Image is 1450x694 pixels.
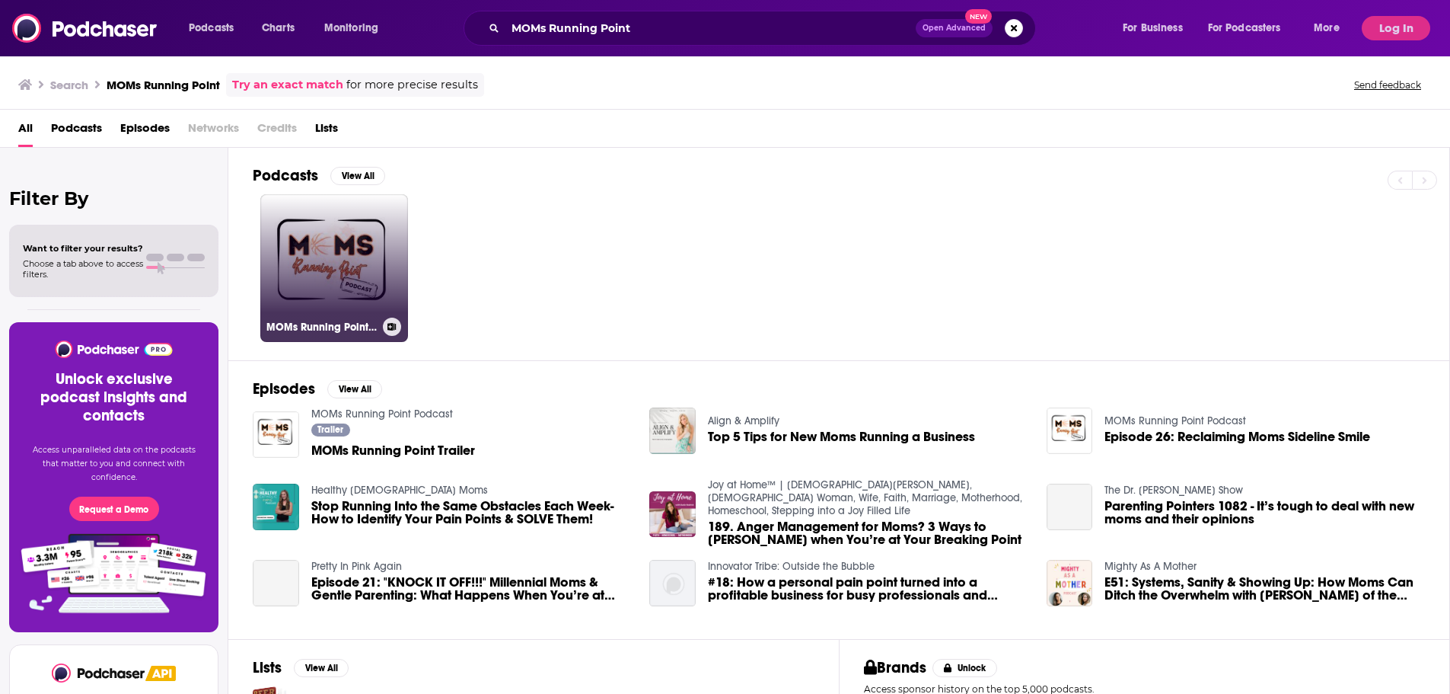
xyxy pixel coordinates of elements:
[311,576,632,602] a: Episode 21: "KNOCK IT OFF!!!" Millennial Moms & Gentle Parenting: What Happens When You’re at You...
[649,491,696,538] img: 189. Anger Management for Moms? 3 Ways to Cope when You’re at Your Breaking Point
[16,533,212,614] img: Pro Features
[52,664,146,683] img: Podchaser - Follow, Share and Rate Podcasts
[232,76,343,94] a: Try an exact match
[1047,560,1093,606] img: E51: Systems, Sanity & Showing Up: How Moms Can Ditch the Overwhelm with Courtney Cecil of the Wo...
[262,18,295,39] span: Charts
[708,576,1028,602] a: #18: How a personal pain point turned into a profitable business for busy professionals and worki...
[253,379,315,398] h2: Episodes
[27,443,200,485] p: Access unparalleled data on the podcasts that matter to you and connect with confidence.
[478,11,1050,46] div: Search podcasts, credits, & more...
[253,658,349,677] a: ListsView All
[189,18,234,39] span: Podcasts
[708,520,1028,546] span: 189. Anger Management for Moms? 3 Ways to [PERSON_NAME] when You’re at Your Breaking Point
[18,116,33,147] a: All
[12,14,158,43] img: Podchaser - Follow, Share and Rate Podcasts
[1104,430,1370,443] a: Episode 26: Reclaiming Moms Sideline Smile
[266,321,377,334] h3: MOMs Running Point Podcast
[708,520,1028,546] a: 189. Anger Management for Moms? 3 Ways to Cope when You’re at Your Breaking Point
[253,379,382,398] a: EpisodesView All
[1104,484,1243,497] a: The Dr. Claudia Show
[145,666,176,681] img: Podchaser API banner
[346,76,478,94] span: for more precise results
[1123,18,1183,39] span: For Business
[260,194,408,342] a: MOMs Running Point Podcast
[1314,18,1340,39] span: More
[107,78,220,92] h3: MOMs Running Point
[317,425,343,434] span: Trailer
[69,497,159,521] button: Request a Demo
[649,408,696,454] img: Top 5 Tips for New Moms Running a Business
[923,24,986,32] span: Open Advanced
[188,116,239,147] span: Networks
[9,187,218,209] h2: Filter By
[708,560,875,573] a: Innovator Tribe: Outside the Bubble
[1350,78,1426,91] button: Send feedback
[505,16,916,40] input: Search podcasts, credits, & more...
[708,478,1022,517] a: Joy at Home™ | Christian Mom, Christian Woman, Wife, Faith, Marriage, Motherhood, Homeschool, Ste...
[1104,576,1425,602] a: E51: Systems, Sanity & Showing Up: How Moms Can Ditch the Overwhelm with Courtney Cecil of the Wo...
[311,408,453,421] a: MOMs Running Point Podcast
[252,16,304,40] a: Charts
[178,16,253,40] button: open menu
[294,659,349,677] button: View All
[932,659,997,677] button: Unlock
[314,16,398,40] button: open menu
[1104,500,1425,526] a: Parenting Pointers 1082 - It’s tough to deal with new moms and their opinions
[330,167,385,185] button: View All
[649,560,696,606] img: #18: How a personal pain point turned into a profitable business for busy professionals and worki...
[1112,16,1202,40] button: open menu
[1198,16,1303,40] button: open menu
[1104,414,1246,427] a: MOMs Running Point Podcast
[27,370,200,425] h3: Unlock exclusive podcast insights and contacts
[50,78,88,92] h3: Search
[1362,16,1430,40] button: Log In
[1303,16,1359,40] button: open menu
[327,380,382,398] button: View All
[324,18,378,39] span: Monitoring
[708,414,779,427] a: Align & Amplify
[708,430,975,443] a: Top 5 Tips for New Moms Running a Business
[311,444,475,457] a: MOMs Running Point Trailer
[253,484,299,530] img: Stop Running Into the Same Obstacles Each Week- How to Identify Your Pain Points & SOLVE Them!
[23,258,143,280] span: Choose a tab above to access filters.
[253,166,318,185] h2: Podcasts
[311,560,402,573] a: Pretty In Pink Again
[315,116,338,147] a: Lists
[257,116,297,147] span: Credits
[864,658,927,677] h2: Brands
[253,166,385,185] a: PodcastsView All
[253,658,282,677] h2: Lists
[253,411,299,458] img: MOMs Running Point Trailer
[120,116,170,147] a: Episodes
[311,484,488,497] a: Healthy Catholic Moms
[1208,18,1281,39] span: For Podcasters
[54,341,174,358] img: Podchaser - Follow, Share and Rate Podcasts
[1047,484,1093,530] a: Parenting Pointers 1082 - It’s tough to deal with new moms and their opinions
[1047,408,1093,454] img: Episode 26: Reclaiming Moms Sideline Smile
[23,243,143,254] span: Want to filter your results?
[965,9,993,24] span: New
[1104,560,1197,573] a: Mighty As A Mother
[1104,576,1425,602] span: E51: Systems, Sanity & Showing Up: How Moms Can Ditch the Overwhelm with [PERSON_NAME] of the Wor...
[51,116,102,147] a: Podcasts
[311,500,632,526] a: Stop Running Into the Same Obstacles Each Week- How to Identify Your Pain Points & SOLVE Them!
